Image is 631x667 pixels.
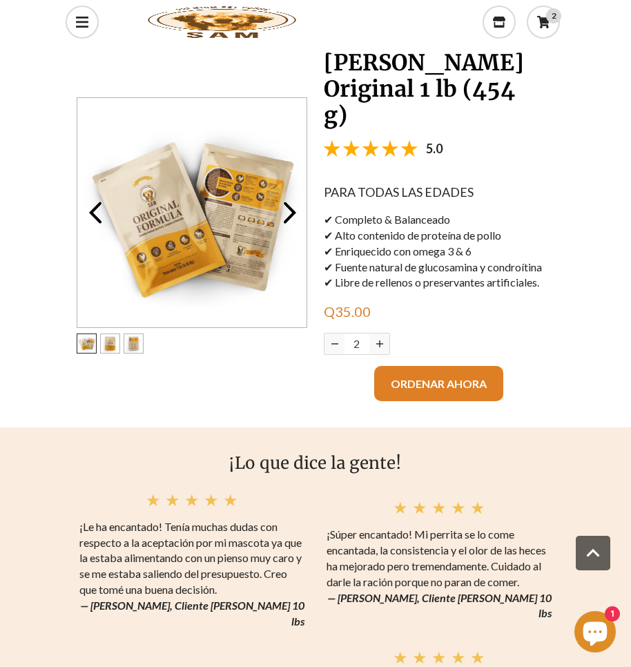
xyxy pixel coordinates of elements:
inbox-online-store-chat: Chat de la tienda online Shopify [570,611,620,656]
img: mockupfinales-12.jpeg [77,334,96,353]
li: Carousel Page 1 (Current Slide) [77,333,97,354]
p: ✔︎ Completo & Balanceado [324,212,554,228]
input: Cantidad para Sam Original, 1 lb (454 g) [344,333,369,354]
ul: Carousel Pagination [77,333,307,354]
h3: ¡Lo que dice la gente! [77,454,554,474]
p: ★ ★ ★ ★ ★ [327,490,552,527]
span: 5.0 [426,141,443,156]
li: Carousel Page 3 [124,333,144,354]
button: Reducir cantidad para Sam Original, 1 lb (454 g) [324,333,344,354]
p: ✔︎ Libre de rellenos o preservantes artificiales. [324,275,554,291]
img: sam.png [122,6,322,39]
li: Carousel Page 2 [100,333,120,354]
button: Back To Top [576,536,610,570]
img: mockupfinales-03.jpeg [101,334,119,353]
div: 2 [546,8,561,23]
button: Carousel pagination button [77,333,97,354]
h2: [PERSON_NAME] Original 1 lb (454 g) [324,50,543,129]
a: 2 [527,6,560,39]
span: Q35.00 [324,303,371,320]
p: ✔︎ Alto contenido de proteína de pollo [324,228,554,244]
p: PARA TODAS LAS EDADES [324,184,554,201]
button: Next [272,195,307,230]
button: Aumentar cantidad para Sam Original, 1 lb (454 g) [369,333,389,354]
button: Preview [77,195,112,230]
img: mockupfinales-12.jpeg [77,98,307,327]
button: Carousel pagination button [124,333,144,354]
p: — [PERSON_NAME], Cliente [PERSON_NAME] 10 lbs [327,590,552,622]
p: ✔︎ Fuente natural de glucosamina y condroítina [324,260,554,275]
span: ORDENAR AHORA [391,377,487,390]
p: ¡Le ha encantado! Tenía muchas dudas con respecto a la aceptación por mi mascota ya que la estaba... [79,519,304,598]
p: — [PERSON_NAME], Cliente [PERSON_NAME] 10 lbs [79,598,304,630]
p: ¡Súper encantado! Mi perrita se lo come encantada, la consistencia y el olor de las heces ha mejo... [327,527,552,590]
img: mockupfinales-11.jpeg [124,334,143,353]
p: ✔︎ Enriquecido con omega 3 & 6 [324,244,554,260]
button: ORDENAR AHORA [374,366,503,401]
p: ★ ★ ★ ★ ★ [79,483,304,519]
button: Carousel pagination button [100,333,120,354]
